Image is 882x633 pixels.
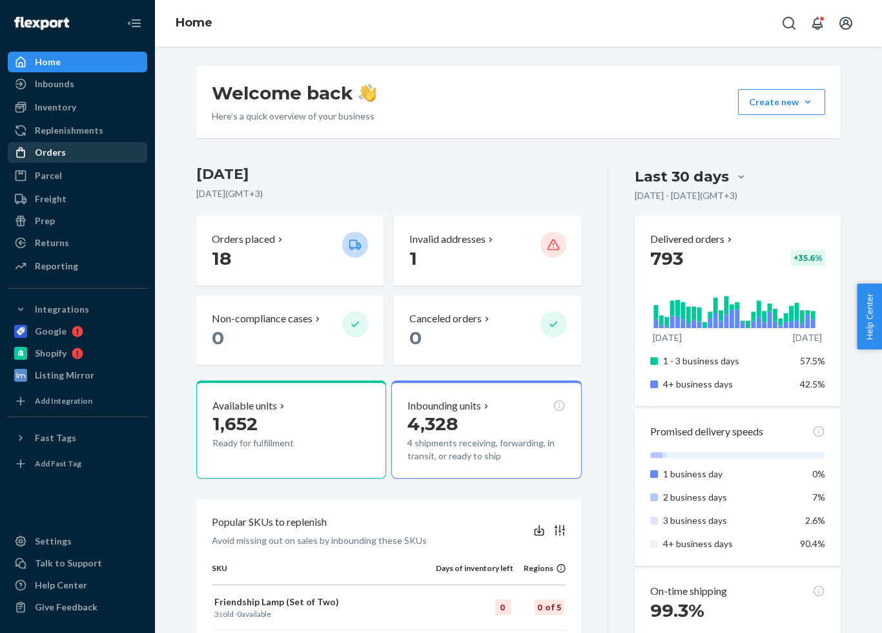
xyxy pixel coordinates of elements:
h3: [DATE] [196,164,582,185]
a: Home [8,52,147,72]
p: 1 - 3 business days [663,355,790,368]
a: Inventory [8,97,147,118]
div: Shopify [35,347,67,360]
div: Replenishments [35,124,103,137]
div: Integrations [35,303,89,316]
div: Add Fast Tag [35,458,81,469]
p: Available units [212,399,277,413]
button: Fast Tags [8,428,147,448]
button: Create new [738,89,825,115]
img: Flexport logo [14,17,69,30]
a: Settings [8,531,147,552]
button: Help Center [857,284,882,349]
p: 3 business days [663,514,790,527]
button: Delivered orders [650,232,735,247]
button: Close Navigation [121,10,147,36]
span: 7% [812,492,825,503]
span: 42.5% [800,379,825,389]
span: 0 [409,327,422,349]
span: 99.3% [650,599,704,621]
a: Orders [8,142,147,163]
p: 1 business day [663,468,790,481]
span: 1 [409,247,417,269]
a: Inbounds [8,74,147,94]
a: Freight [8,189,147,209]
span: 3 [214,609,219,619]
button: Give Feedback [8,597,147,617]
p: Here’s a quick overview of your business [212,110,376,123]
span: 57.5% [800,355,825,366]
div: Fast Tags [35,431,76,444]
p: Canceled orders [409,311,482,326]
div: 0 [495,599,511,615]
button: Open account menu [833,10,859,36]
p: 2 business days [663,491,790,504]
p: 4+ business days [663,537,790,550]
p: 4+ business days [663,378,790,391]
div: Google [35,325,67,338]
span: 2.6% [805,515,825,526]
a: Parcel [8,165,147,186]
a: Reporting [8,256,147,276]
a: Home [176,16,212,30]
img: hand-wave emoji [358,84,376,102]
a: Talk to Support [8,553,147,574]
a: Listing Mirror [8,365,147,386]
span: 0% [812,468,825,479]
p: Inbounding units [407,399,481,413]
button: Invalid addresses 1 [394,216,581,285]
span: 0 [212,327,224,349]
div: Add Integration [35,395,92,406]
button: Open Search Box [776,10,802,36]
div: Reporting [35,260,78,273]
button: Canceled orders 0 [394,296,581,365]
div: Settings [35,535,72,548]
div: Prep [35,214,55,227]
span: 793 [650,247,683,269]
div: Help Center [35,579,87,592]
div: Inventory [35,101,76,114]
p: [DATE] [653,331,682,344]
th: Days of inventory left [436,563,513,585]
button: Non-compliance cases 0 [196,296,384,365]
span: 4,328 [407,413,458,435]
a: Google [8,321,147,342]
div: 0 of 5 [535,599,564,615]
a: Add Integration [8,391,147,411]
div: Talk to Support [35,557,102,570]
p: Avoid missing out on sales by inbounding these SKUs [212,534,427,547]
p: sold · available [214,608,433,619]
span: 1,652 [212,413,258,435]
div: Last 30 days [635,167,729,187]
p: 4 shipments receiving, forwarding, in transit, or ready to ship [407,437,565,462]
p: Friendship Lamp (Set of Two) [214,596,433,608]
p: Popular SKUs to replenish [212,515,327,530]
div: Give Feedback [35,601,97,614]
button: Open notifications [805,10,830,36]
a: Add Fast Tag [8,453,147,474]
a: Replenishments [8,120,147,141]
p: Orders placed [212,232,275,247]
span: 0 [237,609,241,619]
h1: Welcome back [212,81,376,105]
a: Help Center [8,575,147,596]
th: SKU [212,563,436,585]
p: [DATE] [793,331,822,344]
button: Available units1,652Ready for fulfillment [196,380,386,479]
span: 90.4% [800,538,825,549]
a: Shopify [8,343,147,364]
div: + 35.6 % [791,250,825,266]
span: 18 [212,247,231,269]
p: [DATE] - [DATE] ( GMT+3 ) [635,189,737,202]
p: On-time shipping [650,584,727,599]
a: Returns [8,233,147,253]
p: Invalid addresses [409,232,486,247]
button: Inbounding units4,3284 shipments receiving, forwarding, in transit, or ready to ship [391,380,581,479]
div: Returns [35,236,69,249]
div: Regions [513,563,566,574]
div: Parcel [35,169,62,182]
a: Prep [8,211,147,231]
ol: breadcrumbs [165,5,223,42]
div: Inbounds [35,78,74,90]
